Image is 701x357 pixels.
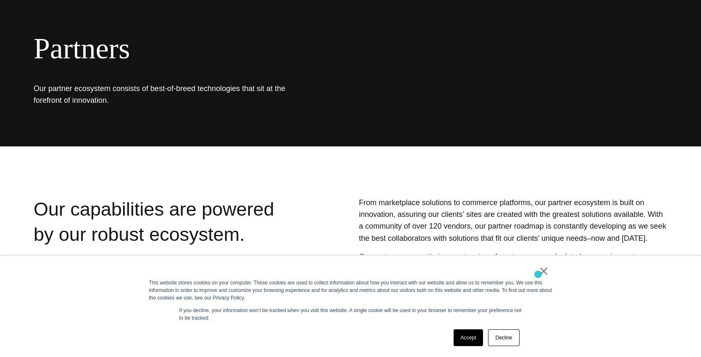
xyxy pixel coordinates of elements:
[34,83,286,106] h1: Our partner ecosystem consists of best-of-breed technologies that sit at the forefront of innovat...
[539,267,549,275] a: ×
[179,307,522,322] p: If you decline, your information won’t be tracked when you visit this website. A single cookie wi...
[359,197,667,244] p: From marketplace solutions to commerce platforms, our partner ecosystem is built on innovation, a...
[34,197,288,277] div: Our capabilities are powered by our robust ecosystem.
[149,279,552,302] div: This website stores cookies on your computer. These cookies are used to collect information about...
[454,329,483,346] a: Accept
[359,251,667,274] p: Our partner community is an extension of our team, as we look to leverage innovators across the i...
[34,31,512,66] span: Partners
[488,329,519,346] a: Decline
